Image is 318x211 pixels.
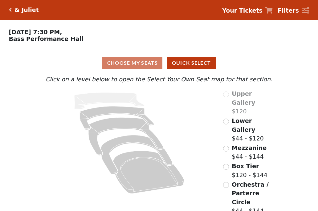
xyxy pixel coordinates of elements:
[9,8,12,12] a: Click here to go back to filters
[232,181,268,205] span: Orchestra / Parterre Circle
[232,116,274,143] label: $44 - $120
[232,89,274,116] label: $120
[222,7,263,14] strong: Your Tickets
[80,106,154,130] path: Lower Gallery - Seats Available: 151
[222,6,273,15] a: Your Tickets
[167,57,216,69] button: Quick Select
[232,144,267,161] label: $44 - $144
[232,162,267,179] label: $120 - $144
[74,92,145,109] path: Upper Gallery - Seats Available: 0
[232,117,255,133] span: Lower Gallery
[278,6,309,15] a: Filters
[232,163,259,169] span: Box Tier
[232,90,255,106] span: Upper Gallery
[232,144,267,151] span: Mezzanine
[14,6,39,14] h5: & Juliet
[278,7,299,14] strong: Filters
[44,75,274,84] p: Click on a level below to open the Select Your Own Seat map for that section.
[113,151,184,194] path: Orchestra / Parterre Circle - Seats Available: 42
